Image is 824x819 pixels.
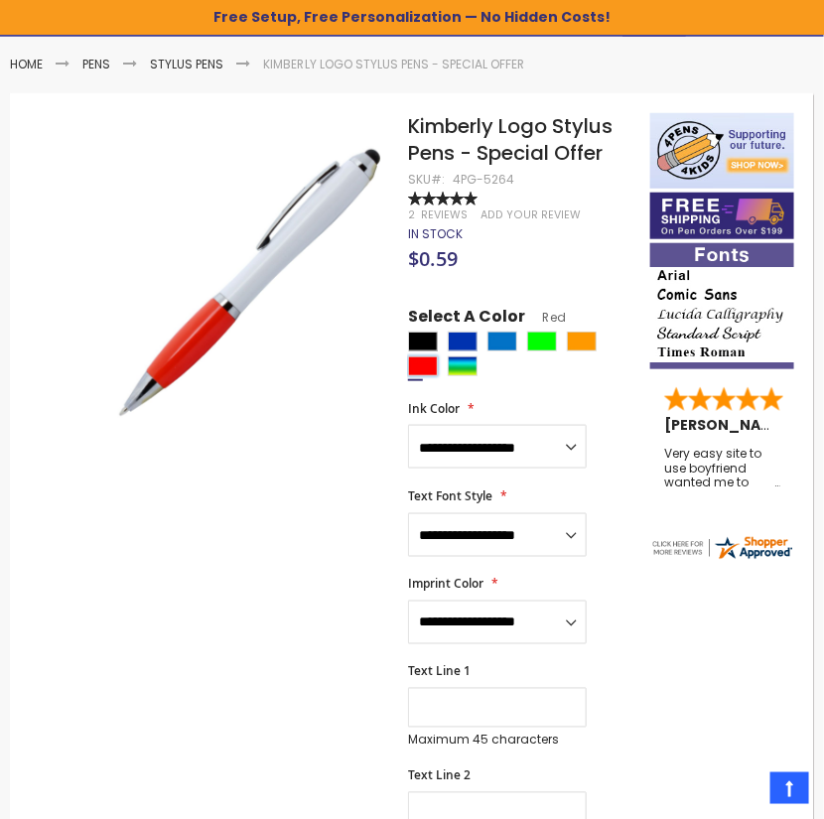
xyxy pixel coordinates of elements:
[263,57,525,72] li: Kimberly Logo Stylus Pens - Special Offer
[408,226,463,242] div: Availability
[770,772,809,804] a: Top
[408,733,586,749] p: Maximum 45 characters
[650,534,794,561] img: 4pens.com widget logo
[408,245,458,272] span: $0.59
[664,447,780,489] div: Very easy site to use boyfriend wanted me to order pens for his business
[567,332,597,351] div: Orange
[664,415,795,435] span: [PERSON_NAME]
[650,193,794,239] img: Free shipping on orders over $199
[408,576,483,593] span: Imprint Color
[650,243,794,369] img: font-personalization-examples
[448,356,478,376] div: Assorted
[421,207,468,222] span: Reviews
[10,56,43,72] a: Home
[408,487,492,504] span: Text Font Style
[408,192,478,205] div: 100%
[650,113,794,189] img: 4pens 4 kids
[525,309,566,326] span: Red
[448,332,478,351] div: Blue
[82,56,110,72] a: Pens
[481,207,581,222] a: Add Your Review
[408,306,525,333] span: Select A Color
[408,400,460,417] span: Ink Color
[408,663,471,680] span: Text Line 1
[408,171,445,188] strong: SKU
[408,207,471,222] a: 2 Reviews
[527,332,557,351] div: Lime Green
[650,549,794,566] a: 4pens.com certificate URL
[408,112,613,167] span: Kimberly Logo Stylus Pens - Special Offer
[453,172,514,188] div: 4PG-5264
[408,332,438,351] div: Black
[408,207,415,222] span: 2
[408,225,463,242] span: In stock
[408,767,471,784] span: Text Line 2
[111,142,391,422] img: kimberly-custom-stylus-pens-red_1.jpg
[408,356,438,376] div: Red
[487,332,517,351] div: Blue Light
[150,56,223,72] a: Stylus Pens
